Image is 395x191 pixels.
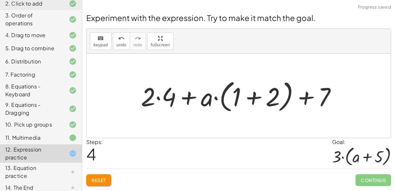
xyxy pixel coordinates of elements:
[118,35,124,42] i: undo
[93,43,108,47] span: keypad
[69,168,77,176] i: Task not started.
[5,71,58,79] div: 7. Factoring
[86,138,103,145] label: Steps:
[358,4,391,11] span: Progress saved
[5,12,58,27] div: 3. Order of operations
[130,32,146,50] button: redoredo
[332,138,391,146] div: Goal:
[5,44,58,52] div: 5. Drag to combine
[90,32,112,50] button: keyboardkeypad
[69,71,77,79] i: Task finished and correct.
[147,32,173,50] button: fullscreen
[5,134,58,142] div: 11. Multimedia
[69,86,77,94] i: Task finished and correct.
[69,121,77,129] i: Task finished and correct.
[117,43,126,47] span: undo
[69,44,77,52] i: Task finished and correct.
[5,83,58,98] div: 8. Equations - Keyboard
[92,177,106,183] span: Reset
[151,43,170,47] span: fullscreen
[113,32,130,50] button: undoundo
[5,31,58,39] div: 4. Drag to move
[133,43,142,47] span: redo
[97,35,104,42] i: keyboard
[5,101,58,117] div: 9. Equations - Dragging
[69,15,77,23] i: Task finished and correct.
[5,121,58,129] div: 10. Pick up groups
[69,150,77,157] i: Task started.
[86,13,316,23] span: Experiment with the expression. Try to make it match the goal.
[86,174,111,186] button: Reset
[69,31,77,39] i: Task finished and correct.
[5,58,58,65] div: 6. Distribution
[69,105,77,113] i: Task finished and correct.
[86,144,96,164] span: 4
[69,58,77,65] i: Task finished and correct.
[5,164,58,180] div: 13. Equation practice
[69,134,77,142] i: Task finished.
[135,35,141,42] i: redo
[5,146,58,161] div: 12. Expression practice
